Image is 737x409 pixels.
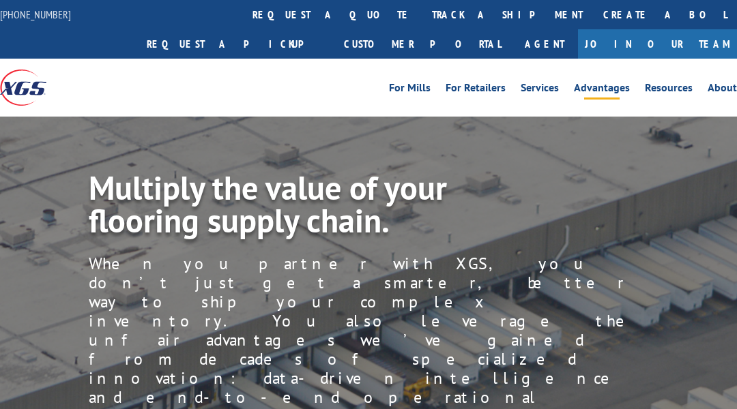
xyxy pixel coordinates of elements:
[136,29,334,59] a: Request a pickup
[389,82,431,97] a: For Mills
[446,82,506,97] a: For Retailers
[334,29,511,59] a: Customer Portal
[511,29,578,59] a: Agent
[521,82,559,97] a: Services
[578,29,737,59] a: Join Our Team
[708,82,737,97] a: About
[645,82,693,97] a: Resources
[574,82,630,97] a: Advantages
[89,171,641,243] h1: Multiply the value of your flooring supply chain.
